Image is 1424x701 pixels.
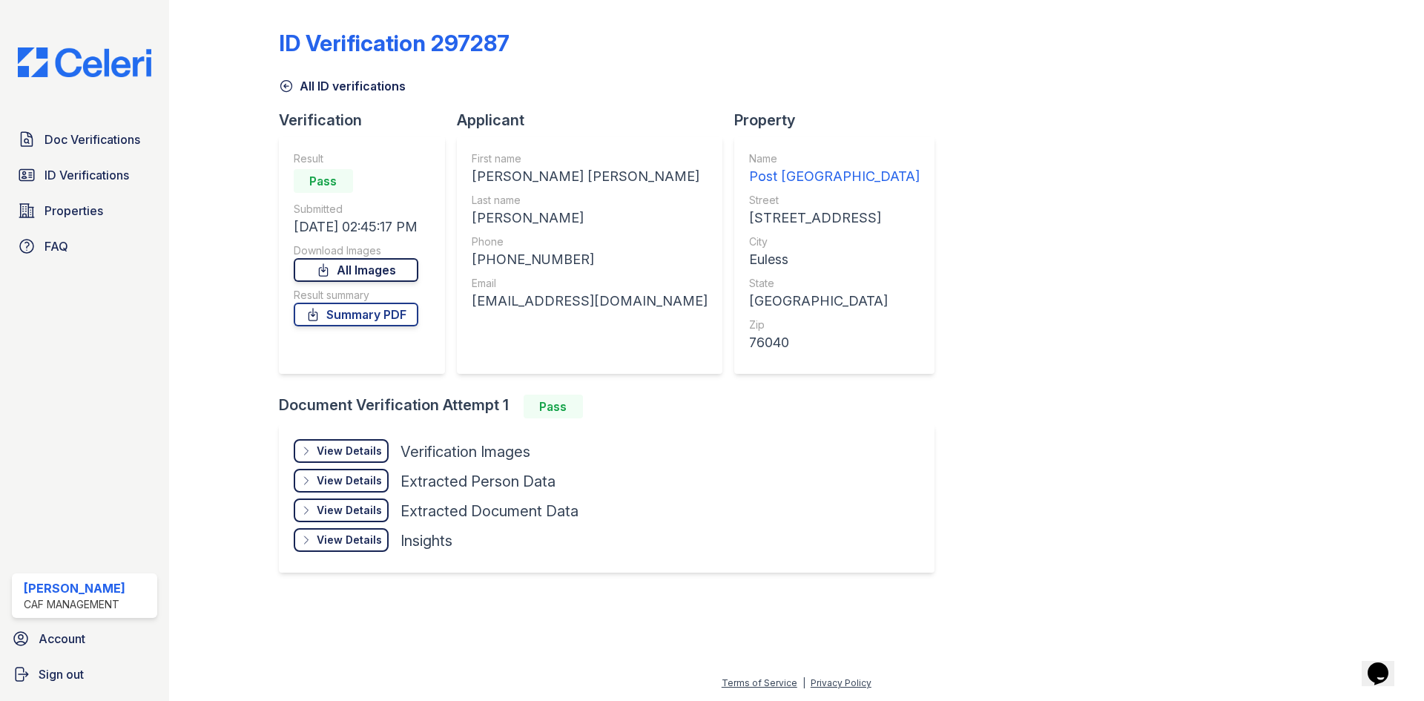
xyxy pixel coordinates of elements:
div: View Details [317,444,382,458]
div: Last name [472,193,708,208]
div: Result [294,151,418,166]
div: Pass [294,169,353,193]
span: Account [39,630,85,648]
div: Verification Images [400,441,530,462]
div: Verification [279,110,457,131]
div: Download Images [294,243,418,258]
div: View Details [317,503,382,518]
a: Summary PDF [294,303,418,326]
a: Doc Verifications [12,125,157,154]
div: Pass [524,395,583,418]
div: CAF Management [24,597,125,612]
div: [GEOGRAPHIC_DATA] [749,291,920,312]
a: FAQ [12,231,157,261]
div: View Details [317,533,382,547]
div: [DATE] 02:45:17 PM [294,217,418,237]
a: Name Post [GEOGRAPHIC_DATA] [749,151,920,187]
a: ID Verifications [12,160,157,190]
span: FAQ [44,237,68,255]
iframe: chat widget [1362,642,1409,686]
div: City [749,234,920,249]
div: [PERSON_NAME] [PERSON_NAME] [472,166,708,187]
a: Terms of Service [722,677,797,688]
div: Street [749,193,920,208]
div: Insights [400,530,452,551]
div: [PHONE_NUMBER] [472,249,708,270]
div: [PERSON_NAME] [472,208,708,228]
div: [STREET_ADDRESS] [749,208,920,228]
div: Phone [472,234,708,249]
span: Sign out [39,665,84,683]
div: Name [749,151,920,166]
a: Privacy Policy [811,677,871,688]
span: Doc Verifications [44,131,140,148]
div: [EMAIL_ADDRESS][DOMAIN_NAME] [472,291,708,312]
a: Account [6,624,163,654]
div: First name [472,151,708,166]
div: Zip [749,317,920,332]
div: Extracted Person Data [400,471,556,492]
div: State [749,276,920,291]
div: [PERSON_NAME] [24,579,125,597]
a: Sign out [6,659,163,689]
div: Post [GEOGRAPHIC_DATA] [749,166,920,187]
a: Properties [12,196,157,226]
div: Document Verification Attempt 1 [279,395,946,418]
a: All ID verifications [279,77,406,95]
a: All Images [294,258,418,282]
div: Result summary [294,288,418,303]
div: Euless [749,249,920,270]
div: ID Verification 297287 [279,30,510,56]
div: 76040 [749,332,920,353]
span: Properties [44,202,103,220]
div: | [802,677,805,688]
div: Applicant [457,110,734,131]
div: Submitted [294,202,418,217]
img: CE_Logo_Blue-a8612792a0a2168367f1c8372b55b34899dd931a85d93a1a3d3e32e68fde9ad4.png [6,47,163,77]
div: Email [472,276,708,291]
span: ID Verifications [44,166,129,184]
div: View Details [317,473,382,488]
div: Property [734,110,946,131]
div: Extracted Document Data [400,501,578,521]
